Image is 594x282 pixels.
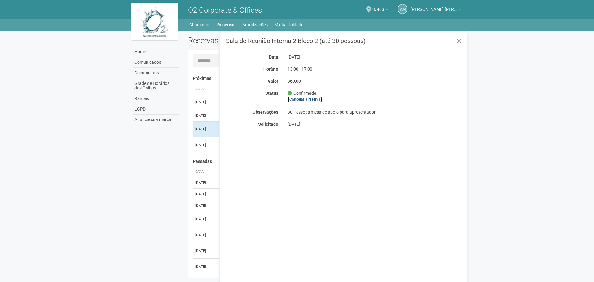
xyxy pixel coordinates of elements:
a: Minha Unidade [275,20,303,29]
span: 3/403 [372,1,384,12]
strong: Status [265,91,278,96]
img: logo.jpg [131,3,178,40]
td: Sala de Reunião Interna 2 Bloco 2 (até 30 pessoas) [218,189,396,200]
a: 3/403 [372,8,388,13]
a: Anuncie sua marca [133,115,179,125]
div: [DATE] [283,121,406,127]
a: LGPD [133,104,179,115]
td: Sala de Reunião Interna 1 Bloco 4 (até 30 pessoas) [218,200,396,211]
td: Sala de Reunião Interna 2 Bloco 2 (até 30 pessoas) [218,121,396,137]
td: Sala de Reunião Interna 1 Bloco 2 (até 30 pessoas) [218,177,396,189]
strong: Horário [263,67,278,72]
td: Sala de Reunião Interna 1 Bloco 4 (até 30 pessoas) [218,94,396,110]
a: Documentos [133,68,179,78]
td: [DATE] [193,211,218,227]
strong: Valor [268,79,278,84]
a: AM [398,4,407,14]
td: [DATE] [193,137,218,153]
span: Alice Martins Nery [411,1,457,12]
td: [DATE] [193,177,218,189]
th: Data [193,84,218,94]
td: Sala de Reunião Interna 2 Bloco 2 (até 30 pessoas) [218,227,396,243]
th: Data [193,167,218,177]
h3: Sala de Reunião Interna 2 Bloco 2 (até 30 pessoas) [226,38,462,44]
td: Sala de Reunião Interna 2 Bloco 2 (até 30 pessoas) [218,243,396,259]
a: Autorizações [242,20,268,29]
a: Comunicados [133,57,179,68]
h4: Próximas [193,76,458,81]
td: [DATE] [193,259,218,275]
td: Sala de Reunião Interna 2 Bloco 2 (até 30 pessoas) [218,137,396,153]
strong: Observações [253,110,278,115]
td: [DATE] [193,243,218,259]
a: [PERSON_NAME] [PERSON_NAME] [411,8,461,13]
span: O2 Corporate & Offices [188,6,262,15]
div: 30 Pessoas mesa de apoio para apresentador [283,109,406,115]
td: [DATE] [193,189,218,200]
h2: Reservas [188,36,321,45]
strong: Data [269,54,278,59]
div: [DATE] [283,54,406,60]
td: [DATE] [193,227,218,243]
h4: Passadas [193,159,458,164]
td: Sala de Reunião Interna 2 Bloco 2 (até 30 pessoas) [218,211,396,227]
span: Confirmada [288,90,316,96]
td: [DATE] [193,94,218,110]
td: [DATE] [193,121,218,137]
strong: Solicitado [258,122,278,127]
td: Sala de Reunião Interna 1 Bloco 4 (até 30 pessoas) [218,110,396,121]
a: Reservas [217,20,235,29]
td: Sala de Reunião Interna 2 Bloco 2 (até 30 pessoas) [218,259,396,275]
a: Home [133,47,179,57]
th: Área ou Serviço [218,167,396,177]
td: [DATE] [193,110,218,121]
a: Chamados [189,20,210,29]
div: 360,00 [283,78,406,84]
th: Área ou Serviço [218,84,396,94]
a: Cancelar a reserva [288,96,322,103]
div: 13:00 - 17:00 [283,66,406,72]
a: Ramais [133,93,179,104]
a: Grade de Horários dos Ônibus [133,78,179,93]
td: [DATE] [193,200,218,211]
